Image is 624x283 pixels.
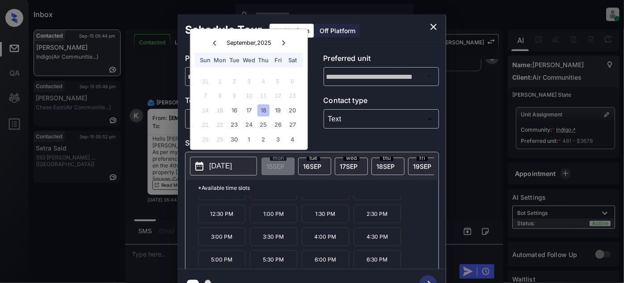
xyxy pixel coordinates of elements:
[270,24,314,38] div: On Platform
[272,104,284,116] div: Choose Friday, September 19th, 2025
[303,163,321,170] span: 16 SEP
[199,104,211,116] div: Not available Sunday, September 14th, 2025
[257,90,270,102] div: Not available Thursday, September 11th, 2025
[380,155,393,161] span: thu
[178,14,269,46] h2: Schedule Tour
[250,250,297,269] p: 5:30 PM
[185,95,301,109] p: Tour type
[214,104,226,116] div: Not available Monday, September 15th, 2025
[243,75,255,87] div: Not available Wednesday, September 3rd, 2025
[193,74,304,146] div: month 2025-09
[413,163,431,170] span: 19 SEP
[250,227,297,246] p: 3:30 PM
[227,39,271,46] div: September , 2025
[228,75,240,87] div: Not available Tuesday, September 2nd, 2025
[198,227,245,246] p: 3:00 PM
[272,90,284,102] div: Not available Friday, September 12th, 2025
[287,133,299,146] div: Choose Saturday, October 4th, 2025
[185,137,439,152] p: Select slot
[243,119,255,131] div: Choose Wednesday, September 24th, 2025
[343,155,359,161] span: wed
[287,75,299,87] div: Not available Saturday, September 6th, 2025
[228,54,240,66] div: Tue
[408,158,441,175] div: date-select
[326,111,437,126] div: Text
[243,54,255,66] div: Wed
[243,104,255,116] div: Choose Wednesday, September 17th, 2025
[185,53,301,67] p: Preferred community
[371,158,405,175] div: date-select
[287,119,299,131] div: Choose Saturday, September 27th, 2025
[198,180,438,196] p: *Available time slots
[199,90,211,102] div: Not available Sunday, September 7th, 2025
[354,205,401,223] p: 2:30 PM
[324,95,439,109] p: Contact type
[257,75,270,87] div: Not available Thursday, September 4th, 2025
[287,90,299,102] div: Not available Saturday, September 13th, 2025
[272,119,284,131] div: Choose Friday, September 26th, 2025
[272,54,284,66] div: Fri
[354,250,401,269] p: 6:30 PM
[340,163,358,170] span: 17 SEP
[257,104,270,116] div: Choose Thursday, September 18th, 2025
[228,104,240,116] div: Choose Tuesday, September 16th, 2025
[257,119,270,131] div: Choose Thursday, September 25th, 2025
[214,54,226,66] div: Mon
[298,158,331,175] div: date-select
[257,133,270,146] div: Choose Thursday, October 2nd, 2025
[228,119,240,131] div: Choose Tuesday, September 23rd, 2025
[315,24,360,38] div: Off Platform
[198,250,245,269] p: 5:00 PM
[376,163,395,170] span: 18 SEP
[199,119,211,131] div: Not available Sunday, September 21st, 2025
[187,111,299,126] div: In Person
[417,155,428,161] span: fri
[302,205,349,223] p: 1:30 PM
[243,90,255,102] div: Not available Wednesday, September 10th, 2025
[257,54,270,66] div: Thu
[198,205,245,223] p: 12:30 PM
[243,133,255,146] div: Choose Wednesday, October 1st, 2025
[272,133,284,146] div: Choose Friday, October 3rd, 2025
[307,155,320,161] span: tue
[214,133,226,146] div: Not available Monday, September 29th, 2025
[287,104,299,116] div: Choose Saturday, September 20th, 2025
[324,53,439,67] p: Preferred unit
[228,90,240,102] div: Not available Tuesday, September 9th, 2025
[190,157,257,176] button: [DATE]
[302,250,349,269] p: 6:00 PM
[199,54,211,66] div: Sun
[302,227,349,246] p: 4:00 PM
[272,75,284,87] div: Not available Friday, September 5th, 2025
[214,75,226,87] div: Not available Monday, September 1st, 2025
[250,205,297,223] p: 1:00 PM
[199,75,211,87] div: Not available Sunday, August 31st, 2025
[199,133,211,146] div: Not available Sunday, September 28th, 2025
[214,119,226,131] div: Not available Monday, September 22nd, 2025
[354,227,401,246] p: 4:30 PM
[209,161,232,172] p: [DATE]
[228,133,240,146] div: Choose Tuesday, September 30th, 2025
[425,18,443,36] button: close
[335,158,368,175] div: date-select
[214,90,226,102] div: Not available Monday, September 8th, 2025
[287,54,299,66] div: Sat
